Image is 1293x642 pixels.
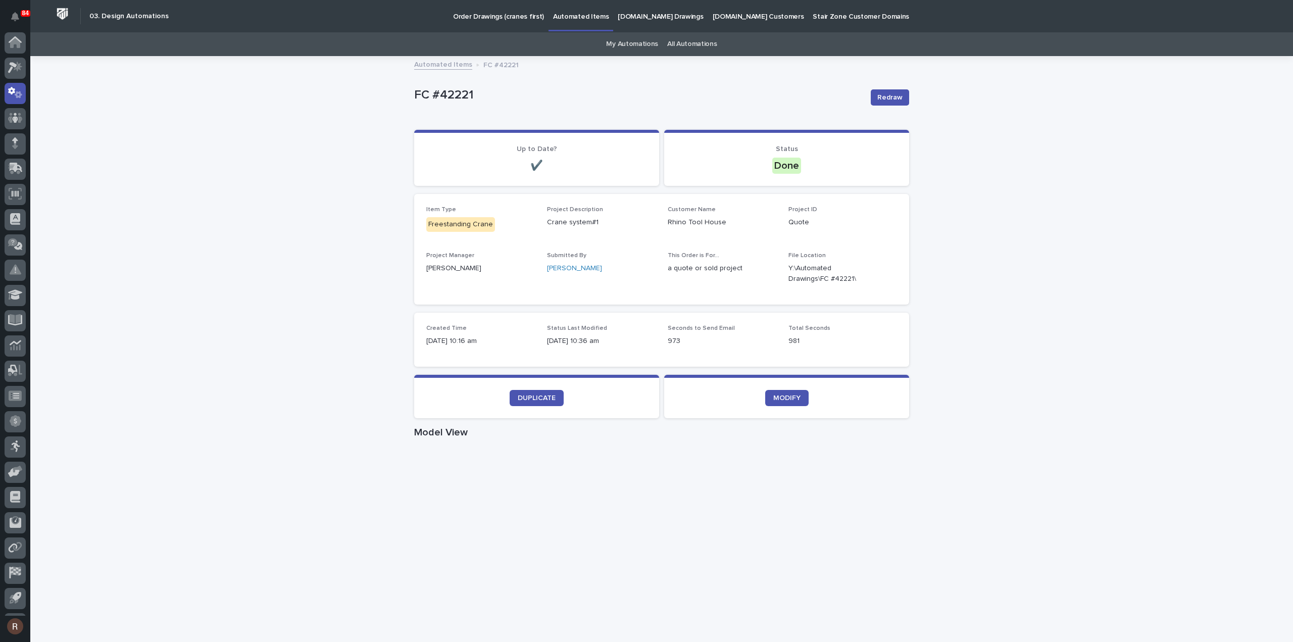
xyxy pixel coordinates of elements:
[877,92,903,103] span: Redraw
[871,89,909,106] button: Redraw
[426,263,535,274] p: [PERSON_NAME]
[788,263,873,284] : Y:\Automated Drawings\FC #42221\
[547,325,607,331] span: Status Last Modified
[788,253,826,259] span: File Location
[547,217,656,228] p: Crane system#1
[788,325,830,331] span: Total Seconds
[426,207,456,213] span: Item Type
[668,336,776,347] p: 973
[668,325,735,331] span: Seconds to Send Email
[510,390,564,406] a: DUPLICATE
[518,394,556,402] span: DUPLICATE
[426,325,467,331] span: Created Time
[547,336,656,347] p: [DATE] 10:36 am
[776,145,798,153] span: Status
[667,32,717,56] a: All Automations
[788,217,897,228] p: Quote
[5,616,26,637] button: users-avatar
[517,145,557,153] span: Up to Date?
[606,32,658,56] a: My Automations
[668,207,716,213] span: Customer Name
[426,160,647,172] p: ✔️
[22,10,29,17] p: 84
[668,217,776,228] p: Rhino Tool House
[426,253,474,259] span: Project Manager
[788,207,817,213] span: Project ID
[773,394,801,402] span: MODIFY
[788,336,897,347] p: 981
[547,253,586,259] span: Submitted By
[414,58,472,70] a: Automated Items
[13,12,26,28] div: Notifications84
[5,6,26,27] button: Notifications
[426,217,495,232] div: Freestanding Crane
[547,263,602,274] a: [PERSON_NAME]
[89,12,169,21] h2: 03. Design Automations
[483,59,519,70] p: FC #42221
[772,158,801,174] div: Done
[414,426,909,438] h1: Model View
[414,88,863,103] p: FC #42221
[765,390,809,406] a: MODIFY
[668,253,719,259] span: This Order is For...
[668,263,776,274] p: a quote or sold project
[547,207,603,213] span: Project Description
[53,5,72,23] img: Workspace Logo
[426,336,535,347] p: [DATE] 10:16 am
